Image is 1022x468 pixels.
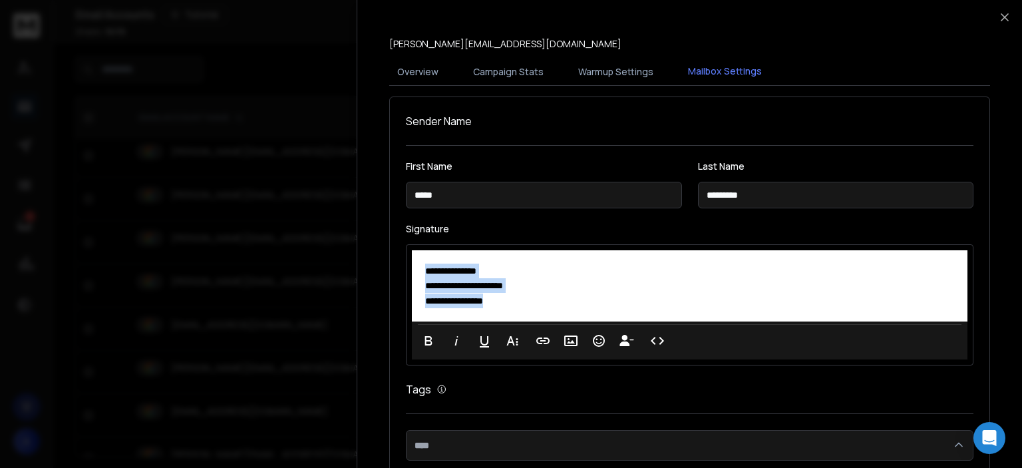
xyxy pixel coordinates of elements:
label: Signature [406,224,973,234]
label: Last Name [698,162,974,171]
button: Warmup Settings [570,57,661,87]
button: Mailbox Settings [680,57,770,87]
button: Code View [645,328,670,354]
h1: Sender Name [406,113,973,129]
button: Campaign Stats [465,57,552,87]
button: Italic (Ctrl+I) [444,328,469,354]
button: Overview [389,57,446,87]
button: Insert Link (Ctrl+K) [530,328,556,354]
div: Open Intercom Messenger [973,422,1005,454]
button: Bold (Ctrl+B) [416,328,441,354]
button: Insert Unsubscribe Link [614,328,639,354]
p: [PERSON_NAME][EMAIL_ADDRESS][DOMAIN_NAME] [389,37,621,51]
h1: Tags [406,381,431,397]
button: Insert Image (Ctrl+P) [558,328,584,354]
button: Emoticons [586,328,611,354]
button: More Text [500,328,525,354]
label: First Name [406,162,682,171]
